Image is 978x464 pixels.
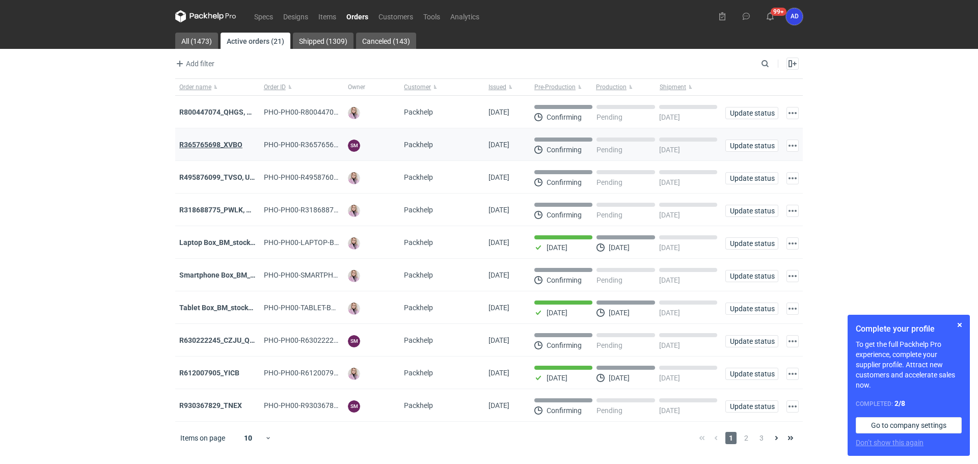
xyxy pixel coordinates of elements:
[594,79,658,95] button: Production
[264,304,391,312] span: PHO-PH00-TABLET-BOX_BM_STOCK_01
[179,401,242,410] strong: R930367829_TNEX
[547,211,582,219] p: Confirming
[596,276,622,284] p: Pending
[179,83,211,91] span: Order name
[404,336,433,344] span: Packhelp
[730,240,774,247] span: Update status
[445,10,484,22] a: Analytics
[348,205,360,217] img: Klaudia Wiśniewska
[404,304,433,312] span: Packhelp
[264,369,360,377] span: PHO-PH00-R612007905_YICB
[730,175,774,182] span: Update status
[179,336,286,344] a: R630222245_CZJU_QNLS_PWUU
[404,271,433,279] span: Packhelp
[264,83,286,91] span: Order ID
[313,10,341,22] a: Items
[659,341,680,349] p: [DATE]
[404,83,431,91] span: Customer
[659,243,680,252] p: [DATE]
[232,431,265,445] div: 10
[264,206,387,214] span: PHO-PH00-R318688775_PWLK,-WTKU
[659,146,680,154] p: [DATE]
[264,271,438,279] span: PHO-PH00-SMARTPHONE-BOX_BM_STOCK_TEST-RUN
[249,10,278,22] a: Specs
[725,432,737,444] span: 1
[547,406,582,415] p: Confirming
[341,10,373,22] a: Orders
[659,276,680,284] p: [DATE]
[264,141,364,149] span: PHO-PH00-R365765698_XVBO
[786,335,799,347] button: Actions
[221,33,290,49] a: Active orders (21)
[179,369,239,377] a: R612007905_YICB
[730,338,774,345] span: Update status
[179,108,308,116] a: R800447074_QHGS, NYZC, DXPA, QBLZ
[348,368,360,380] img: Klaudia Wiśniewska
[659,113,680,121] p: [DATE]
[730,110,774,117] span: Update status
[856,339,962,390] p: To get the full Packhelp Pro experience, complete your supplier profile. Attract new customers an...
[260,79,344,95] button: Order ID
[730,370,774,377] span: Update status
[179,206,266,214] strong: R318688775_PWLK, WTKU
[856,438,923,448] button: Don’t show this again
[786,172,799,184] button: Actions
[547,113,582,121] p: Confirming
[174,58,214,70] span: Add filter
[179,173,262,181] a: R495876099_TVSO, UQHI
[596,146,622,154] p: Pending
[348,400,360,413] figcaption: SM
[741,432,752,444] span: 2
[404,238,433,247] span: Packhelp
[179,304,259,312] a: Tablet Box_BM_stock_01
[264,336,406,344] span: PHO-PH00-R630222245_CZJU_QNLS_PWUU
[348,83,365,91] span: Owner
[348,270,360,282] img: Klaudia Wiśniewska
[348,140,360,152] figcaption: SM
[175,33,218,49] a: All (1473)
[659,178,680,186] p: [DATE]
[658,79,721,95] button: Shipment
[488,369,509,377] span: 02/10/2025
[530,79,594,95] button: Pre-Production
[404,108,433,116] span: Packhelp
[278,10,313,22] a: Designs
[856,417,962,433] a: Go to company settings
[609,309,630,317] p: [DATE]
[786,140,799,152] button: Actions
[596,178,622,186] p: Pending
[786,368,799,380] button: Actions
[484,79,530,95] button: Issued
[730,207,774,214] span: Update status
[759,58,792,70] input: Search
[179,141,242,149] a: R365765698_XVBO
[659,309,680,317] p: [DATE]
[954,319,966,331] button: Skip for now
[356,33,416,49] a: Canceled (143)
[786,303,799,315] button: Actions
[786,400,799,413] button: Actions
[725,335,778,347] button: Update status
[730,305,774,312] span: Update status
[488,304,509,312] span: 06/10/2025
[786,8,803,25] figcaption: AD
[488,336,509,344] span: 03/10/2025
[725,400,778,413] button: Update status
[175,10,236,22] svg: Packhelp Pro
[725,237,778,250] button: Update status
[179,271,304,279] a: Smartphone Box_BM_stock_TEST RUN
[786,205,799,217] button: Actions
[596,211,622,219] p: Pending
[404,401,433,410] span: Packhelp
[609,243,630,252] p: [DATE]
[596,83,627,91] span: Production
[348,335,360,347] figcaption: SM
[725,303,778,315] button: Update status
[179,238,287,247] strong: Laptop Box_BM_stock_TEST RUN
[786,270,799,282] button: Actions
[404,206,433,214] span: Packhelp
[725,205,778,217] button: Update status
